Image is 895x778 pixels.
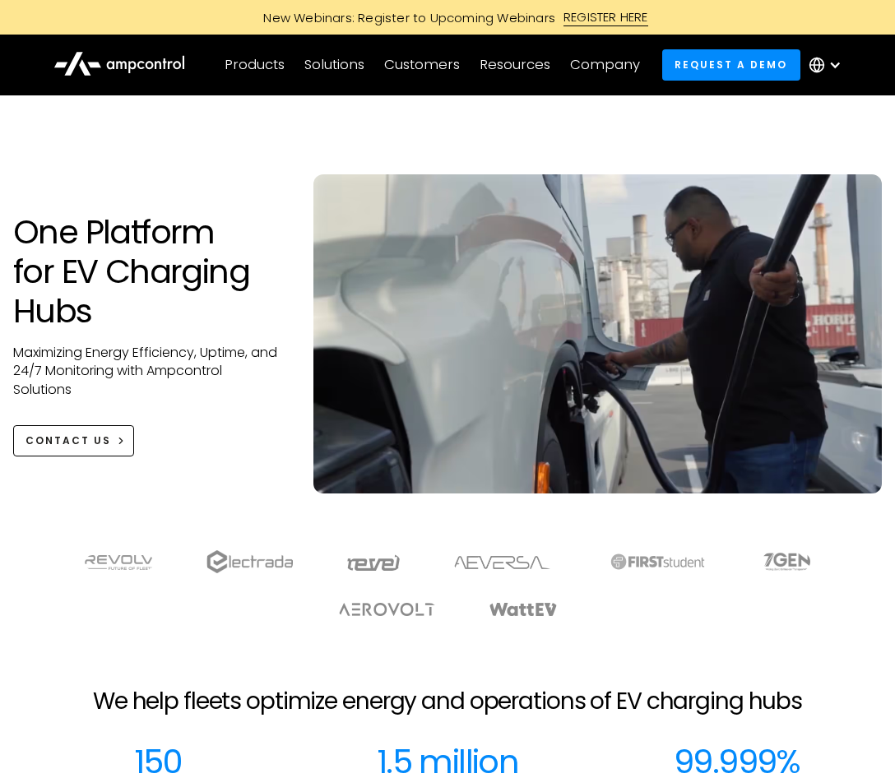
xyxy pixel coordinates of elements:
[480,56,550,74] div: Resources
[247,9,563,26] div: New Webinars: Register to Upcoming Webinars
[225,56,285,74] div: Products
[13,344,281,399] p: Maximizing Energy Efficiency, Uptime, and 24/7 Monitoring with Ampcontrol Solutions
[93,688,802,715] h2: We help fleets optimize energy and operations of EV charging hubs
[304,56,364,74] div: Solutions
[206,550,293,573] img: electrada logo
[570,56,640,74] div: Company
[563,8,648,26] div: REGISTER HERE
[26,433,111,448] div: CONTACT US
[13,212,281,331] h1: One Platform for EV Charging Hubs
[662,49,800,80] a: Request a demo
[77,8,818,26] a: New Webinars: Register to Upcoming WebinarsREGISTER HERE
[13,425,134,456] a: CONTACT US
[338,603,436,616] img: Aerovolt Logo
[384,56,460,74] div: Customers
[489,603,558,616] img: WattEV logo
